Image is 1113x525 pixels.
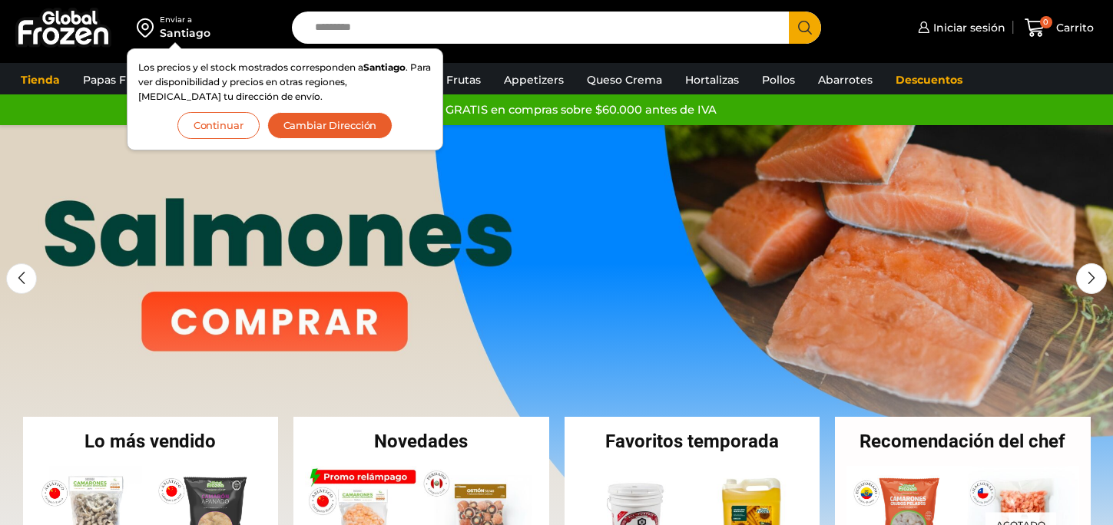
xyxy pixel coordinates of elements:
[293,432,549,451] h2: Novedades
[23,432,279,451] h2: Lo más vendido
[914,12,1005,43] a: Iniciar sesión
[138,60,432,104] p: Los precios y el stock mostrados corresponden a . Para ver disponibilidad y precios en otras regi...
[1076,263,1107,294] div: Next slide
[754,65,803,94] a: Pollos
[13,65,68,94] a: Tienda
[888,65,970,94] a: Descuentos
[267,112,393,139] button: Cambiar Dirección
[677,65,747,94] a: Hortalizas
[835,432,1091,451] h2: Recomendación del chef
[810,65,880,94] a: Abarrotes
[789,12,821,44] button: Search button
[75,65,157,94] a: Papas Fritas
[1052,20,1094,35] span: Carrito
[496,65,571,94] a: Appetizers
[579,65,670,94] a: Queso Crema
[160,25,210,41] div: Santiago
[160,15,210,25] div: Enviar a
[929,20,1005,35] span: Iniciar sesión
[363,61,406,73] strong: Santiago
[177,112,260,139] button: Continuar
[1021,10,1098,46] a: 0 Carrito
[565,432,820,451] h2: Favoritos temporada
[1040,16,1052,28] span: 0
[137,15,160,41] img: address-field-icon.svg
[6,263,37,294] div: Previous slide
